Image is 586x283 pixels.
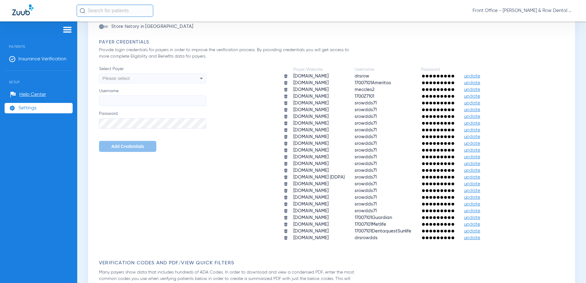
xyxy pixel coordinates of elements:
[355,182,377,186] span: srowdds71
[355,168,377,173] span: srowdds71
[464,175,480,179] span: update
[283,188,288,193] img: trash.svg
[464,195,480,200] span: update
[355,161,377,166] span: srowdds71
[12,5,33,15] img: Zuub Logo
[464,215,480,220] span: update
[355,236,378,240] span: drsrowdds
[283,128,288,132] img: trash.svg
[289,235,349,241] td: [DOMAIN_NAME]
[355,81,391,85] span: 17007101Ameritas
[464,202,480,206] span: update
[355,155,377,159] span: srowdds71
[464,141,480,146] span: update
[283,121,288,126] img: trash.svg
[350,66,416,73] td: Username
[283,108,288,112] img: trash.svg
[289,194,349,201] td: [DOMAIN_NAME]
[18,105,36,111] span: Settings
[355,128,377,132] span: srowdds71
[464,148,480,153] span: update
[355,222,386,227] span: 17007101Metlife
[289,215,349,221] td: [DOMAIN_NAME]
[355,94,374,99] span: 1700Z7101
[355,141,377,146] span: srowdds71
[289,134,349,140] td: [DOMAIN_NAME]
[355,209,377,213] span: srowdds71
[289,228,349,234] td: [DOMAIN_NAME]
[464,209,480,213] span: update
[464,128,480,132] span: update
[289,201,349,207] td: [DOMAIN_NAME]
[283,87,288,92] img: trash.svg
[289,161,349,167] td: [DOMAIN_NAME]
[102,76,130,81] span: Please select
[355,121,377,126] span: srowdds71
[355,202,377,206] span: srowdds71
[5,71,73,84] span: Setup
[464,168,480,173] span: update
[99,118,206,129] input: Password
[464,222,480,227] span: update
[355,188,377,193] span: srowdds71
[289,147,349,153] td: [DOMAIN_NAME]
[99,47,356,60] p: Provide login credentials for payers in order to improve the verification process. By providing c...
[77,5,153,17] input: Search for patients
[289,141,349,147] td: [DOMAIN_NAME]
[283,141,288,146] img: trash.svg
[464,188,480,193] span: update
[283,202,288,206] img: trash.svg
[289,100,349,106] td: [DOMAIN_NAME]
[283,134,288,139] img: trash.svg
[289,114,349,120] td: [DOMAIN_NAME]
[110,24,193,30] label: Store history in [GEOGRAPHIC_DATA]
[99,88,206,106] label: Username
[283,101,288,105] img: trash.svg
[289,154,349,160] td: [DOMAIN_NAME]
[464,161,480,166] span: update
[289,87,349,93] td: [DOMAIN_NAME]
[99,96,206,106] input: Username
[283,175,288,179] img: trash.svg
[464,108,480,112] span: update
[63,26,72,33] img: hamburger-icon
[283,222,288,227] img: trash.svg
[464,155,480,159] span: update
[99,39,567,45] h3: Payer Credentials
[464,94,480,99] span: update
[355,229,411,233] span: 17007101DentaquestSunlife
[289,188,349,194] td: [DOMAIN_NAME]
[283,74,288,78] img: trash.svg
[289,221,349,228] td: [DOMAIN_NAME]
[464,101,480,105] span: update
[289,127,349,133] td: [DOMAIN_NAME]
[283,168,288,173] img: trash.svg
[18,56,67,62] span: Insurance Verification
[289,66,349,73] td: Payer/Website
[289,93,349,100] td: [DOMAIN_NAME]
[289,168,349,174] td: [DOMAIN_NAME]
[355,175,377,179] span: srowdds71
[283,155,288,159] img: trash.svg
[464,74,480,78] span: update
[283,209,288,213] img: trash.svg
[283,229,288,233] img: trash.svg
[555,254,586,283] iframe: Chat Widget
[283,215,288,220] img: trash.svg
[355,215,392,220] span: 17007101Guardian
[464,81,480,85] span: update
[355,74,369,78] span: drsrow
[283,195,288,200] img: trash.svg
[355,134,377,139] span: srowdds71
[355,195,377,200] span: srowdds71
[99,111,206,129] label: Password
[417,66,459,73] td: Password
[80,8,85,13] img: Search Icon
[289,174,349,180] td: [DOMAIN_NAME] (DDPA)
[464,134,480,139] span: update
[464,236,480,240] span: update
[355,108,377,112] span: srowdds71
[289,107,349,113] td: [DOMAIN_NAME]
[283,148,288,153] img: trash.svg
